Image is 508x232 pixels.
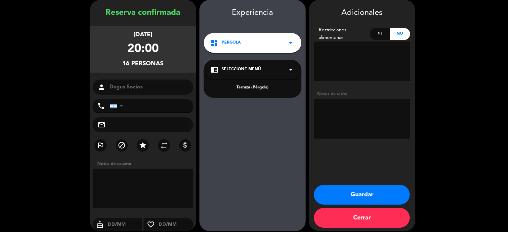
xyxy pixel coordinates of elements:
i: dashboard [210,39,218,47]
div: [DATE] [134,30,152,40]
i: person [98,83,106,91]
span: Seleccione Menú [222,66,261,73]
i: repeat [160,141,168,149]
i: block [118,141,126,149]
div: Notas de usuario [94,160,196,167]
i: phone [97,102,105,110]
i: favorite_border [144,220,158,228]
i: arrow_drop_down [287,39,295,47]
i: chrome_reader_mode [210,66,218,74]
div: Reserva confirmada [90,7,196,19]
div: 16 personas [122,59,163,69]
div: No [390,28,410,40]
div: 20:00 [127,40,159,59]
i: outlined_flag [97,141,105,149]
div: Si [370,28,390,40]
i: arrow_drop_down [287,66,295,74]
div: Experiencia [199,7,306,19]
div: Terraza (Pérgola) [210,84,295,91]
i: attach_money [181,141,189,149]
button: Guardar [314,185,410,205]
div: Notas de visita [314,91,410,98]
i: star [139,141,147,149]
input: DD/MM [158,220,193,229]
div: Argentina: +54 [110,100,125,112]
i: mail_outline [98,121,106,129]
div: Restricciones alimentarias [314,26,370,42]
input: DD/MM [107,220,143,229]
div: Adicionales [314,7,410,19]
i: cake [93,220,107,228]
button: Cerrar [314,208,410,228]
span: Pérgola [222,40,241,46]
